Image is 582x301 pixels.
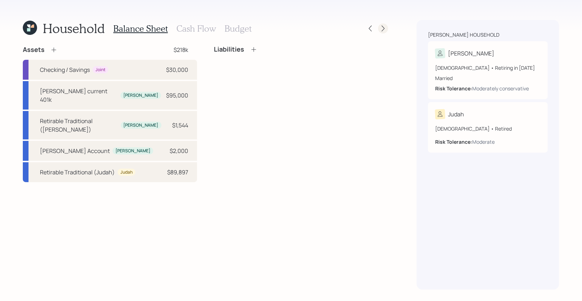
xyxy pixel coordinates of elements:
h3: Budget [225,23,252,34]
div: Checking / Savings [40,65,90,74]
div: $2,000 [170,147,189,155]
div: Married [435,74,541,82]
b: Risk Tolerance: [435,138,472,145]
div: [PERSON_NAME] current 401k [40,87,118,104]
div: [PERSON_NAME] Account [40,147,110,155]
div: $218k [174,46,189,54]
div: [DEMOGRAPHIC_DATA] • Retiring in [DATE] [435,64,541,72]
h1: Household [43,21,105,36]
div: Moderately conservative [472,85,529,92]
h4: Assets [23,46,45,54]
div: [DEMOGRAPHIC_DATA] • Retired [435,125,541,132]
div: Retirable Traditional (Judah) [40,168,115,176]
b: Risk Tolerance: [435,85,472,92]
div: $30,000 [166,65,189,74]
div: Judah [120,169,133,175]
div: $89,897 [168,168,189,176]
div: [PERSON_NAME] [124,122,159,128]
h3: Cash Flow [176,23,216,34]
div: Moderate [472,138,495,146]
div: Retirable Traditional ([PERSON_NAME]) [40,117,118,134]
div: [PERSON_NAME] [448,49,494,58]
div: $1,544 [172,121,189,130]
div: $95,000 [166,91,189,100]
h4: Liabilities [214,46,244,53]
div: Judah [448,110,464,118]
h3: Balance Sheet [113,23,168,34]
div: Joint [96,67,105,73]
div: [PERSON_NAME] household [428,31,499,38]
div: [PERSON_NAME] [123,93,158,99]
div: [PERSON_NAME] [115,148,150,154]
